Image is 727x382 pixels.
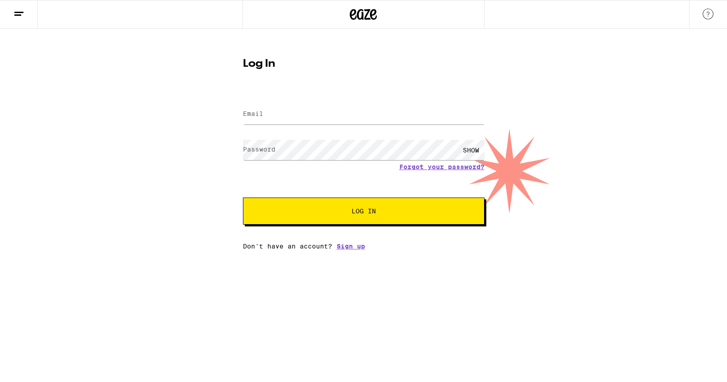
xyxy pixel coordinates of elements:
[457,140,485,160] div: SHOW
[243,243,485,250] div: Don't have an account?
[5,6,65,14] span: Hi. Need any help?
[243,146,275,153] label: Password
[399,163,485,170] a: Forgot your password?
[352,208,376,214] span: Log In
[243,59,485,69] h1: Log In
[243,104,485,124] input: Email
[243,198,485,225] button: Log In
[243,110,263,117] label: Email
[337,243,365,250] a: Sign up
